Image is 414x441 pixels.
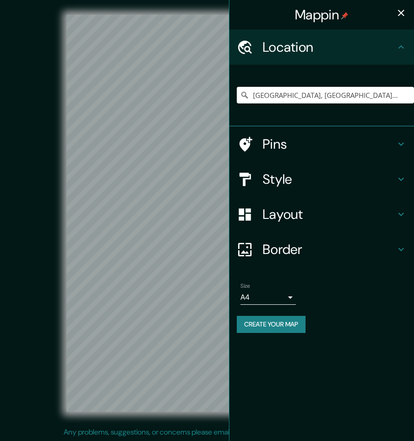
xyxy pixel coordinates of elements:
[263,39,396,55] h4: Location
[64,427,348,438] p: Any problems, suggestions, or concerns please email .
[229,197,414,232] div: Layout
[237,87,414,103] input: Pick your city or area
[229,30,414,65] div: Location
[229,162,414,197] div: Style
[263,241,396,258] h4: Border
[263,171,396,187] h4: Style
[341,12,348,19] img: pin-icon.png
[263,206,396,223] h4: Layout
[66,15,347,412] canvas: Map
[295,6,348,23] h4: Mappin
[229,127,414,162] div: Pins
[263,136,396,152] h4: Pins
[237,316,306,333] button: Create your map
[240,282,250,290] label: Size
[229,232,414,267] div: Border
[240,290,296,305] div: A4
